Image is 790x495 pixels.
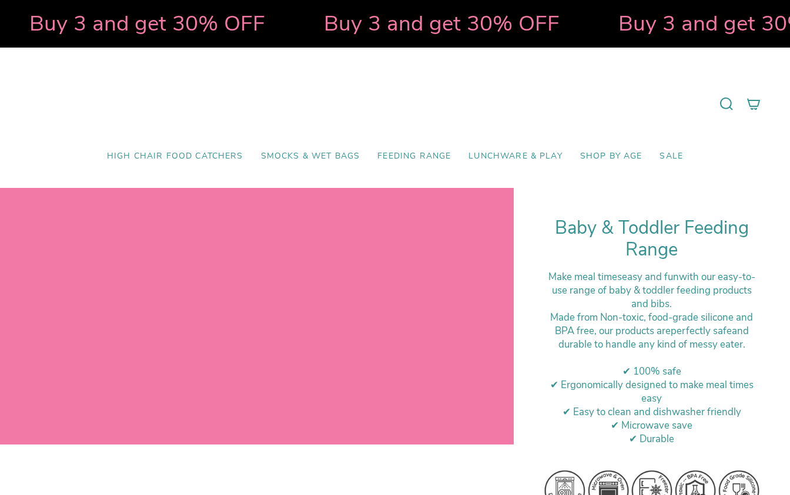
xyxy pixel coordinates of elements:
div: ✔ Easy to clean and dishwasher friendly [543,405,761,419]
div: ✔ Ergonomically designed to make meal times easy [543,378,761,405]
a: Shop by Age [571,143,651,170]
strong: Buy 3 and get 30% OFF [26,9,262,38]
div: ✔ 100% safe [543,365,761,378]
a: Smocks & Wet Bags [252,143,369,170]
a: Mumma’s Little Helpers [294,65,497,143]
span: Shop by Age [580,151,642,161]
a: High Chair Food Catchers [98,143,252,170]
strong: easy and fun [622,270,679,284]
span: High Chair Food Catchers [107,151,243,161]
h1: Baby & Toddler Feeding Range [543,217,761,261]
span: SALE [660,151,683,161]
a: Lunchware & Play [460,143,571,170]
a: Feeding Range [369,143,460,170]
span: Feeding Range [377,151,451,161]
span: Smocks & Wet Bags [261,151,360,161]
div: ✔ Durable [543,432,761,446]
span: ade from Non-toxic, food-grade silicone and BPA free, our products are and durable to handle any ... [555,311,754,351]
strong: Buy 3 and get 30% OFF [320,9,556,38]
span: Lunchware & Play [468,151,562,161]
strong: perfectly safe [671,324,732,338]
span: ✔ Microwave save [611,419,692,432]
a: SALE [651,143,692,170]
div: M [543,311,761,351]
div: Make meal times with our easy-to-use range of baby & toddler feeding products and bibs. [543,270,761,311]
